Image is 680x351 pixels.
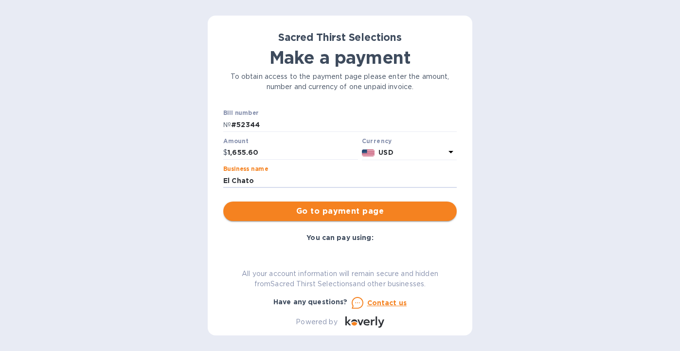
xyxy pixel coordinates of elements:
button: Go to payment page [223,202,457,221]
input: 0.00 [228,146,358,160]
p: № [223,120,231,130]
p: All your account information will remain secure and hidden from Sacred Thirst Selections and othe... [223,269,457,289]
label: Business name [223,166,268,172]
span: Go to payment page [231,205,449,217]
label: Bill number [223,111,258,116]
input: Enter business name [223,173,457,188]
b: You can pay using: [306,234,373,241]
b: Currency [362,137,392,145]
u: Contact us [367,299,407,307]
input: Enter bill number [231,117,457,132]
h1: Make a payment [223,47,457,68]
p: Powered by [296,317,337,327]
p: $ [223,148,228,158]
p: To obtain access to the payment page please enter the amount, number and currency of one unpaid i... [223,72,457,92]
b: USD [378,148,393,156]
img: USD [362,149,375,156]
b: Sacred Thirst Selections [278,31,402,43]
label: Amount [223,138,248,144]
b: Have any questions? [273,298,348,306]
